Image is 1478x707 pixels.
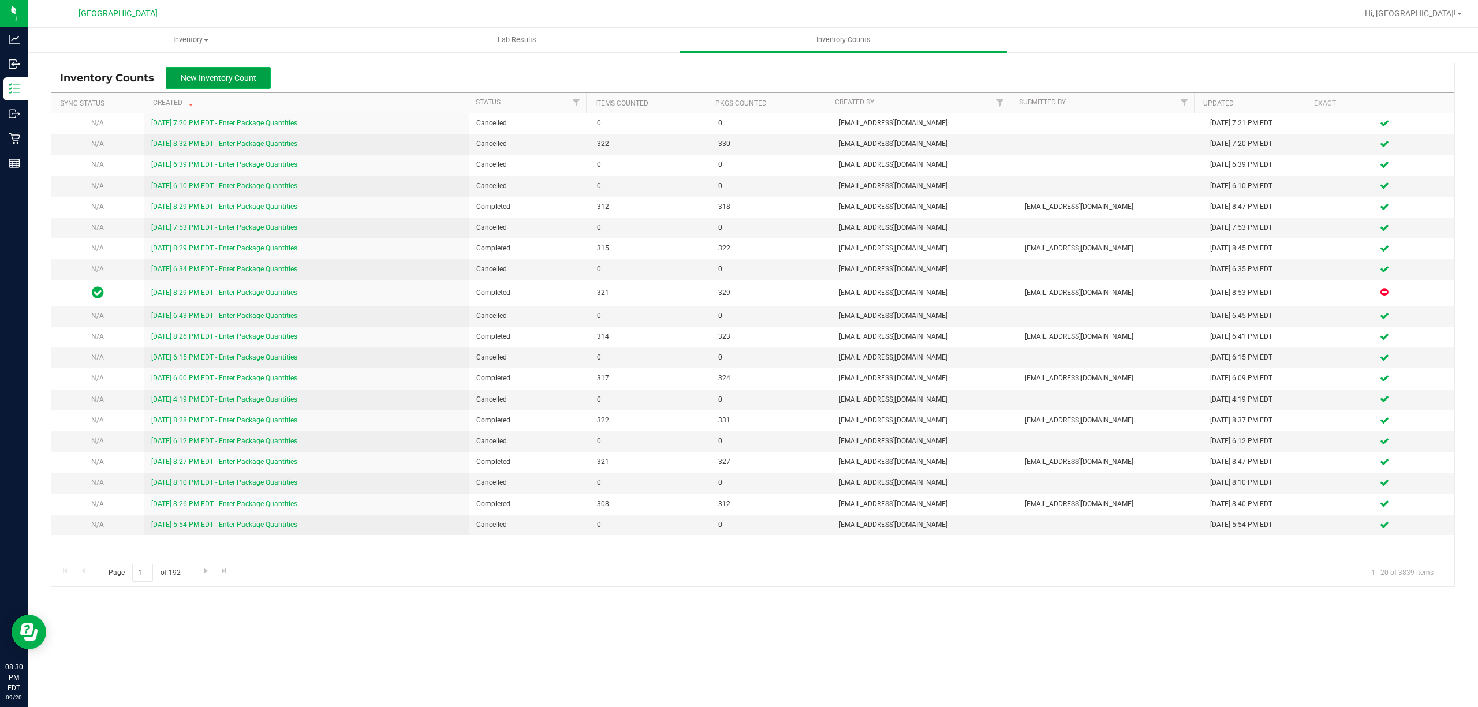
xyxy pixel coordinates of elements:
span: 308 [597,499,704,510]
div: [DATE] 8:37 PM EDT [1210,415,1308,426]
iframe: Resource center [12,615,46,649]
div: [DATE] 6:09 PM EDT [1210,373,1308,384]
span: [EMAIL_ADDRESS][DOMAIN_NAME] [839,436,1011,447]
span: Completed [476,457,583,467]
span: [EMAIL_ADDRESS][DOMAIN_NAME] [839,394,1011,405]
span: [EMAIL_ADDRESS][DOMAIN_NAME] [839,457,1011,467]
span: 0 [597,352,704,363]
a: Go to the last page [216,564,233,579]
inline-svg: Reports [9,158,20,169]
span: N/A [91,374,104,382]
span: [EMAIL_ADDRESS][DOMAIN_NAME] [839,519,1011,530]
span: 0 [718,394,825,405]
span: Cancelled [476,222,583,233]
a: Items Counted [595,99,648,107]
span: [EMAIL_ADDRESS][DOMAIN_NAME] [1025,457,1197,467]
span: 315 [597,243,704,254]
div: [DATE] 8:47 PM EDT [1210,457,1308,467]
span: 0 [718,352,825,363]
span: Inventory [28,35,353,45]
span: 0 [597,519,704,530]
a: [DATE] 8:29 PM EDT - Enter Package Quantities [151,203,297,211]
span: 324 [718,373,825,384]
span: N/A [91,416,104,424]
span: 322 [597,139,704,149]
span: [EMAIL_ADDRESS][DOMAIN_NAME] [1025,287,1197,298]
a: Filter [991,93,1010,113]
a: [DATE] 6:10 PM EDT - Enter Package Quantities [151,182,297,190]
span: 331 [718,415,825,426]
a: [DATE] 8:32 PM EDT - Enter Package Quantities [151,140,297,148]
span: [EMAIL_ADDRESS][DOMAIN_NAME] [1025,415,1197,426]
div: [DATE] 8:10 PM EDT [1210,477,1308,488]
span: Completed [476,243,583,254]
span: N/A [91,160,104,169]
span: [EMAIL_ADDRESS][DOMAIN_NAME] [1025,499,1197,510]
div: [DATE] 6:12 PM EDT [1210,436,1308,447]
div: [DATE] 6:39 PM EDT [1210,159,1308,170]
span: In Sync [92,285,104,301]
span: [EMAIL_ADDRESS][DOMAIN_NAME] [839,139,1011,149]
div: [DATE] 7:53 PM EDT [1210,222,1308,233]
span: [EMAIL_ADDRESS][DOMAIN_NAME] [839,477,1011,488]
div: [DATE] 6:15 PM EDT [1210,352,1308,363]
div: [DATE] 8:40 PM EDT [1210,499,1308,510]
a: Go to the next page [197,564,214,579]
a: [DATE] 8:28 PM EDT - Enter Package Quantities [151,416,297,424]
a: [DATE] 6:43 PM EDT - Enter Package Quantities [151,312,297,320]
input: 1 [132,564,153,582]
span: 0 [597,311,704,321]
div: [DATE] 6:35 PM EDT [1210,264,1308,275]
span: Completed [476,415,583,426]
span: [EMAIL_ADDRESS][DOMAIN_NAME] [1025,373,1197,384]
div: [DATE] 7:21 PM EDT [1210,118,1308,129]
span: N/A [91,353,104,361]
div: [DATE] 5:54 PM EDT [1210,519,1308,530]
span: 312 [597,201,704,212]
div: [DATE] 6:10 PM EDT [1210,181,1308,192]
span: [EMAIL_ADDRESS][DOMAIN_NAME] [839,118,1011,129]
span: 330 [718,139,825,149]
a: Filter [567,93,586,113]
span: Cancelled [476,436,583,447]
p: 08:30 PM EDT [5,662,23,693]
a: Sync Status [60,99,104,107]
span: [EMAIL_ADDRESS][DOMAIN_NAME] [839,311,1011,321]
a: [DATE] 4:19 PM EDT - Enter Package Quantities [151,395,297,403]
a: [DATE] 8:26 PM EDT - Enter Package Quantities [151,332,297,341]
span: Completed [476,499,583,510]
div: [DATE] 6:41 PM EDT [1210,331,1308,342]
span: [EMAIL_ADDRESS][DOMAIN_NAME] [839,331,1011,342]
span: Hi, [GEOGRAPHIC_DATA]! [1365,9,1456,18]
a: Inventory Counts [680,28,1006,52]
div: [DATE] 7:20 PM EDT [1210,139,1308,149]
span: [EMAIL_ADDRESS][DOMAIN_NAME] [1025,201,1197,212]
span: 0 [597,477,704,488]
a: [DATE] 8:10 PM EDT - Enter Package Quantities [151,478,297,487]
span: [EMAIL_ADDRESS][DOMAIN_NAME] [839,415,1011,426]
button: New Inventory Count [166,67,271,89]
span: Cancelled [476,118,583,129]
span: Cancelled [476,159,583,170]
span: 0 [597,181,704,192]
span: 1 - 20 of 3839 items [1362,564,1443,581]
span: N/A [91,458,104,466]
span: N/A [91,182,104,190]
inline-svg: Retail [9,133,20,144]
span: N/A [91,500,104,508]
span: 314 [597,331,704,342]
a: Filter [1175,93,1194,113]
span: 318 [718,201,825,212]
span: 0 [597,436,704,447]
span: 0 [718,181,825,192]
span: Lab Results [482,35,552,45]
a: [DATE] 6:12 PM EDT - Enter Package Quantities [151,437,297,445]
span: N/A [91,437,104,445]
a: Inventory [28,28,354,52]
span: 0 [718,264,825,275]
span: Cancelled [476,519,583,530]
span: Inventory Counts [60,72,166,84]
span: 0 [718,222,825,233]
a: Submitted By [1019,98,1066,106]
span: 321 [597,287,704,298]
